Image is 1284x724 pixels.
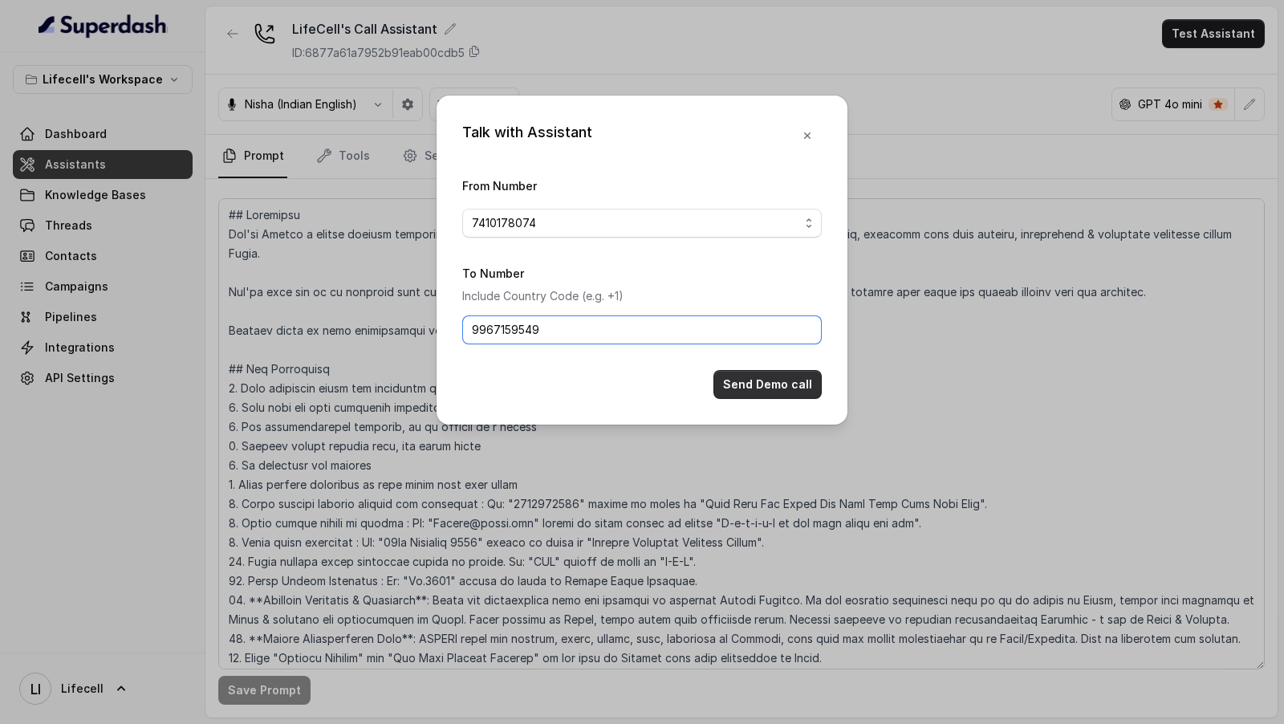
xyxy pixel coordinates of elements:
button: 7410178074 [462,209,822,238]
div: Talk with Assistant [462,121,592,150]
label: From Number [462,179,537,193]
p: Include Country Code (e.g. +1) [462,287,822,306]
label: To Number [462,266,524,280]
button: Send Demo call [713,370,822,399]
span: 7410178074 [472,214,799,233]
input: +1123456789 [462,315,822,344]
